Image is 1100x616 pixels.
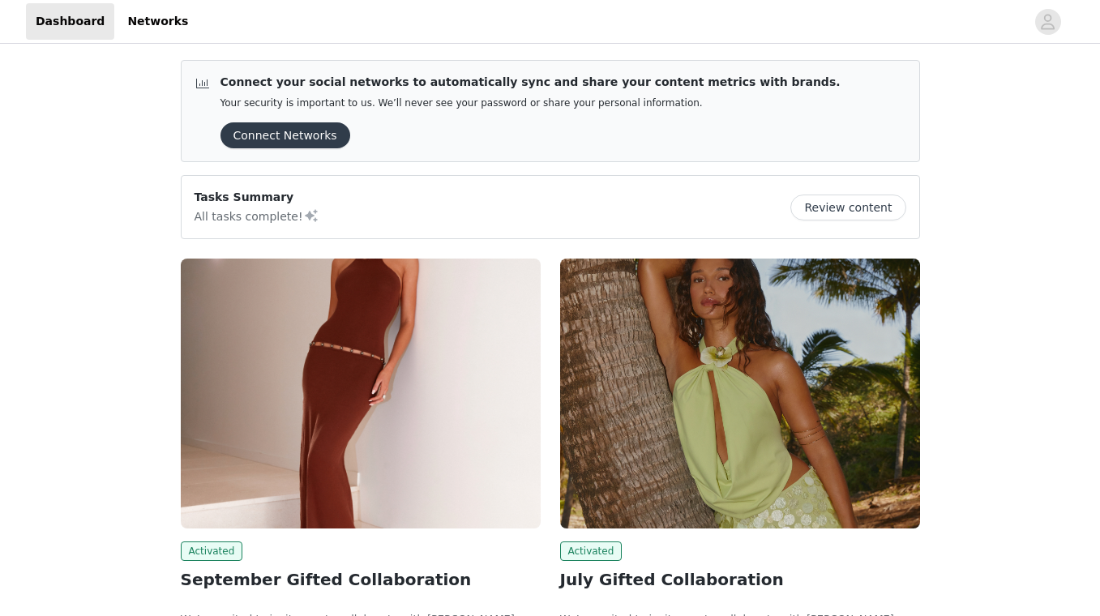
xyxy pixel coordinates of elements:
img: Peppermayo AUS [560,259,920,528]
p: Tasks Summary [195,189,319,206]
button: Review content [790,195,905,220]
span: Activated [181,541,243,561]
span: Activated [560,541,623,561]
div: avatar [1040,9,1055,35]
p: All tasks complete! [195,206,319,225]
img: Peppermayo AUS [181,259,541,528]
a: Networks [118,3,198,40]
h2: July Gifted Collaboration [560,567,920,592]
button: Connect Networks [220,122,350,148]
h2: September Gifted Collaboration [181,567,541,592]
p: Connect your social networks to automatically sync and share your content metrics with brands. [220,74,841,91]
p: Your security is important to us. We’ll never see your password or share your personal information. [220,97,841,109]
a: Dashboard [26,3,114,40]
